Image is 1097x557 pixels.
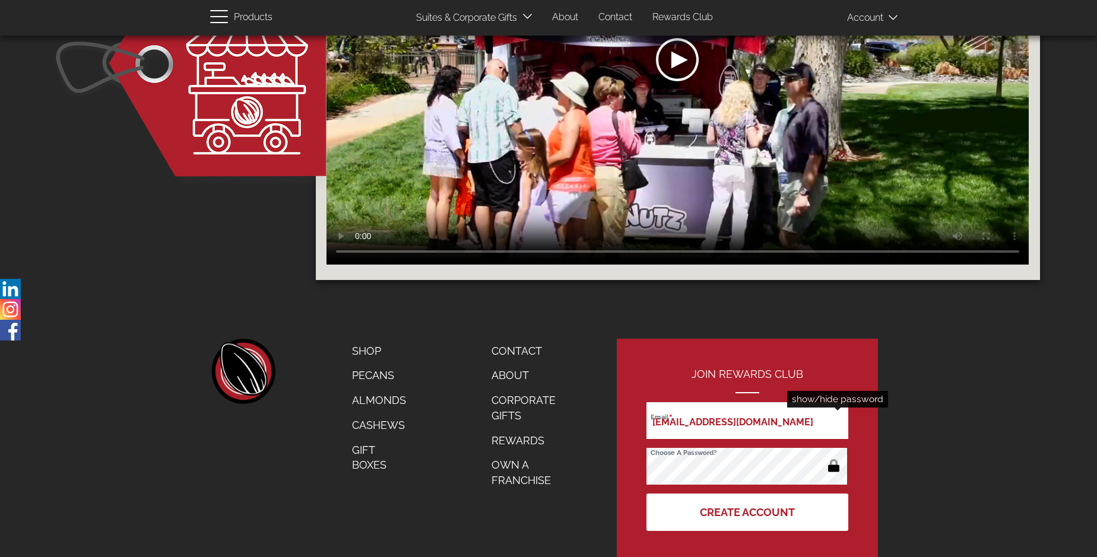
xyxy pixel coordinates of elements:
[483,428,579,453] a: Rewards
[343,363,415,388] a: Pecans
[543,6,587,29] a: About
[483,363,579,388] a: About
[343,388,415,413] a: Almonds
[234,9,272,26] span: Products
[407,7,521,30] a: Suites & Corporate Gifts
[646,494,848,531] button: Create Account
[210,339,275,404] a: home
[787,391,888,408] div: show/hide password
[483,453,579,492] a: Own a Franchise
[589,6,641,29] a: Contact
[483,388,579,428] a: Corporate Gifts
[643,6,722,29] a: Rewards Club
[646,368,848,393] h2: Join Rewards Club
[343,413,415,438] a: Cashews
[646,402,848,439] input: Email
[343,339,415,364] a: Shop
[483,339,579,364] a: Contact
[343,438,415,478] a: Gift Boxes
